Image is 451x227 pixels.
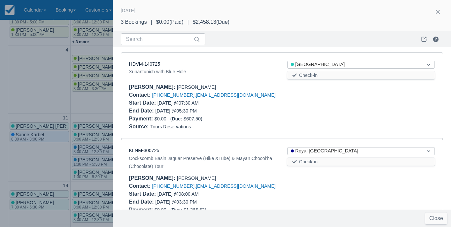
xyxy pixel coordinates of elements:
div: [DATE] @ 08:00 AM [129,190,277,198]
a: KLNM-300725 [129,148,159,153]
div: 3 Bookings [121,18,147,26]
div: Due: [172,207,184,212]
div: $0.00 ( Paid ) [156,18,184,26]
div: | [147,18,156,26]
div: Xunantunich with Blue Hole [129,68,277,76]
span: Dropdown icon [425,61,432,68]
div: Start Date : [129,191,157,197]
input: Search [126,33,192,45]
div: [PERSON_NAME] : [129,175,177,181]
div: $0.00 [129,115,435,123]
div: Due: [172,116,184,121]
div: [GEOGRAPHIC_DATA] [291,61,419,68]
div: End Date : [129,108,156,113]
div: End Date : [129,199,156,205]
div: $0.00 [129,206,435,214]
div: [DATE] @ 03:30 PM [129,198,277,206]
div: $2,458.13 ( Due ) [193,18,229,26]
div: Source : [129,124,151,129]
a: [PHONE_NUMBER] [152,183,195,189]
div: Contact : [129,92,152,98]
button: Check-in [287,158,435,166]
div: | [184,18,193,26]
button: Close [425,212,447,224]
a: [EMAIL_ADDRESS][DOMAIN_NAME] [196,183,276,189]
div: Payment : [129,207,155,212]
div: Start Date : [129,100,157,106]
div: Royal [GEOGRAPHIC_DATA] [291,147,419,155]
button: Check-in [287,71,435,79]
div: [DATE] @ 05:30 PM [129,107,277,115]
div: , [129,91,435,99]
div: [PERSON_NAME] [129,174,435,182]
div: [PERSON_NAME] [129,83,435,91]
span: ( $607.50 ) [170,116,202,121]
div: , [129,182,435,190]
span: Dropdown icon [425,148,432,154]
a: HDVM-140725 [129,61,160,67]
div: Payment : [129,116,155,121]
a: [PHONE_NUMBER] [152,92,195,98]
span: ( $1,265.63 ) [170,207,206,212]
div: Cockscomb Basin Jaguar Preserve (Hike &Tube) & Mayan Chocol'ha (Chocolate) Tour [129,154,277,170]
div: Contact : [129,183,152,189]
div: [PERSON_NAME] : [129,84,177,90]
div: Tours Reservations [129,123,435,131]
a: [EMAIL_ADDRESS][DOMAIN_NAME] [196,92,276,98]
div: [DATE] @ 07:30 AM [129,99,277,107]
div: [DATE] [121,7,136,15]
